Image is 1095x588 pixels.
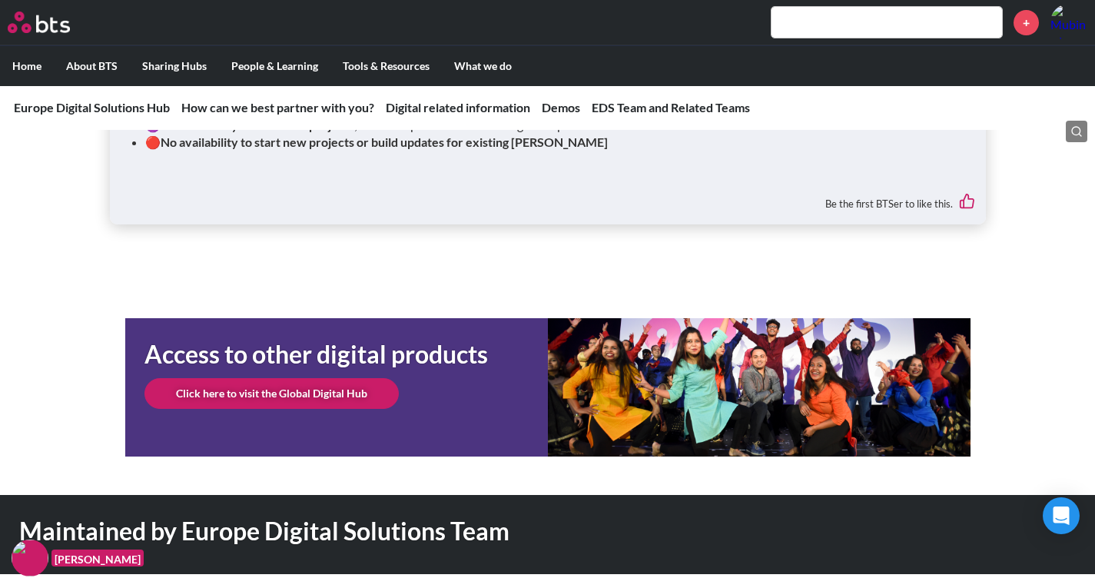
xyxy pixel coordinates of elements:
[542,100,580,115] a: Demos
[592,100,750,115] a: EDS Team and Related Teams
[144,378,399,409] a: Click here to visit the Global Digital Hub
[8,12,70,33] img: BTS Logo
[219,46,330,86] label: People & Learning
[161,135,608,149] strong: No availability to start new projects or build updates for existing [PERSON_NAME]
[19,514,758,549] h1: Maintained by Europe Digital Solutions Team
[442,46,524,86] label: What we do
[8,12,98,33] a: Go home
[14,100,170,115] a: Europe Digital Solutions Hub
[1050,4,1087,41] img: Mubin Al Rashid
[330,46,442,86] label: Tools & Resources
[12,540,48,576] img: F
[144,337,548,372] h1: Access to other digital products
[121,182,975,214] div: Be the first BTSer to like this.
[1014,10,1039,35] a: +
[130,46,219,86] label: Sharing Hubs
[181,100,374,115] a: How can we best partner with you?
[1050,4,1087,41] a: Profile
[51,550,144,567] figcaption: [PERSON_NAME]
[54,46,130,86] label: About BTS
[145,134,963,151] li: 🔴
[1043,497,1080,534] div: Open Intercom Messenger
[386,100,530,115] a: Digital related information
